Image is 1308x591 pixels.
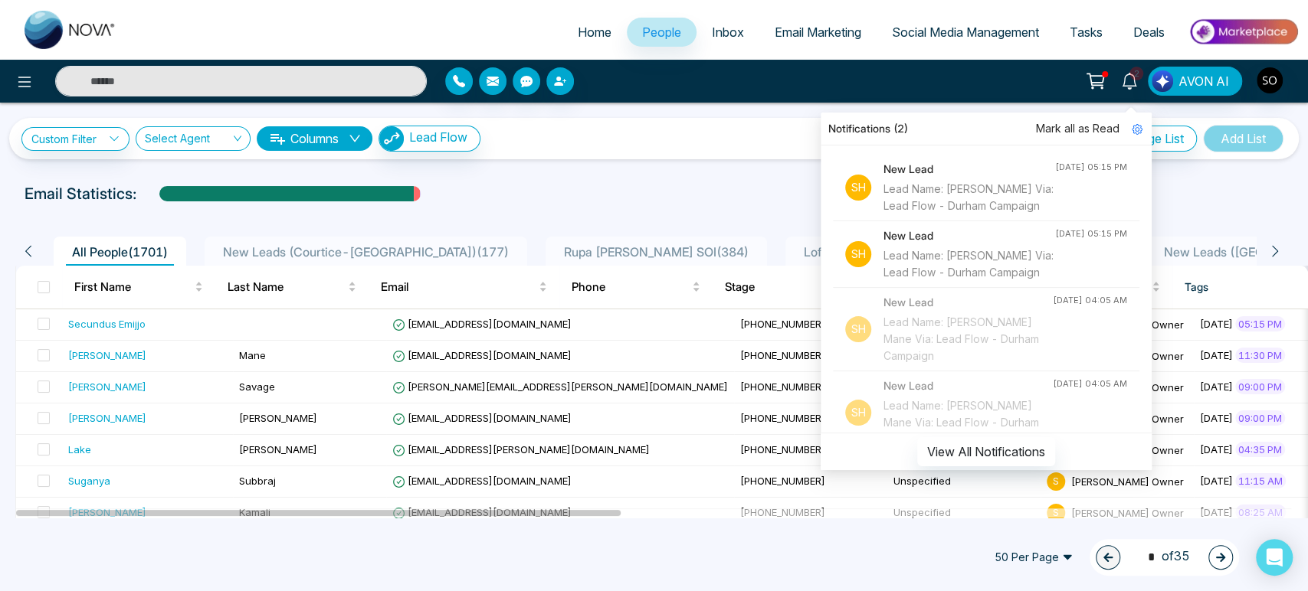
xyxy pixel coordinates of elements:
[883,377,1053,394] h4: New Lead
[559,266,713,309] th: Phone
[845,400,871,426] p: Sh
[217,244,515,260] span: New Leads (Courtice-[GEOGRAPHIC_DATA]) ( 177 )
[740,380,825,393] span: [PHONE_NUMBER]
[68,473,110,488] div: Suganya
[1235,504,1286,520] span: 08:25 AM
[1071,506,1184,518] span: [PERSON_NAME] Owner
[883,181,1055,214] div: Lead Name: [PERSON_NAME] Via: Lead Flow - Durham Campaign
[392,443,650,455] span: [EMAIL_ADDRESS][PERSON_NAME][DOMAIN_NAME]
[1139,547,1190,567] span: of 35
[1200,412,1233,424] span: [DATE]
[1152,70,1173,92] img: Lead Flow
[1235,442,1285,457] span: 04:35 PM
[1179,72,1229,90] span: AVON AI
[883,161,1055,178] h4: New Lead
[68,379,146,394] div: [PERSON_NAME]
[228,278,345,296] span: Last Name
[379,126,480,152] button: Lead Flow
[1200,506,1233,518] span: [DATE]
[68,348,146,363] div: [PERSON_NAME]
[1047,472,1065,491] span: S
[883,247,1055,281] div: Lead Name: [PERSON_NAME] Via: Lead Flow - Durham Campaign
[409,129,467,145] span: Lead Flow
[917,444,1055,457] a: View All Notifications
[239,380,275,393] span: Savage
[1133,24,1165,40] span: Deals
[1047,504,1065,522] span: S
[740,318,825,330] span: [PHONE_NUMBER]
[239,506,270,518] span: Kamali
[1118,18,1180,47] a: Deals
[1055,227,1127,240] div: [DATE] 05:15 PM
[257,126,372,151] button: Columnsdown
[798,244,906,260] span: Lofty Leads ( 247 )
[725,278,842,296] span: Stage
[62,266,215,309] th: First Name
[1054,18,1118,47] a: Tasks
[25,11,116,49] img: Nova CRM Logo
[1070,24,1103,40] span: Tasks
[392,380,728,393] span: [PERSON_NAME][EMAIL_ADDRESS][PERSON_NAME][DOMAIN_NAME]
[642,24,681,40] span: People
[1053,377,1127,390] div: [DATE] 04:05 AM
[558,244,755,260] span: Rupa [PERSON_NAME] SOI ( 384 )
[887,498,1041,529] td: Unspecified
[1200,349,1233,361] span: [DATE]
[1200,318,1233,330] span: [DATE]
[759,18,877,47] a: Email Marketing
[1257,67,1283,93] img: User Avatar
[381,278,536,296] span: Email
[887,466,1041,498] td: Unspecified
[392,318,572,330] span: [EMAIL_ADDRESS][DOMAIN_NAME]
[740,443,825,455] span: [PHONE_NUMBER]
[1036,120,1120,137] span: Mark all as Read
[877,18,1054,47] a: Social Media Management
[369,266,559,309] th: Email
[1256,539,1293,576] div: Open Intercom Messenger
[392,412,572,424] span: [EMAIL_ADDRESS][DOMAIN_NAME]
[883,294,1053,311] h4: New Lead
[25,182,136,205] p: Email Statistics:
[21,127,129,151] a: Custom Filter
[883,314,1053,364] div: Lead Name: [PERSON_NAME] Mane Via: Lead Flow - Durham Campaign
[392,475,572,487] span: [EMAIL_ADDRESS][DOMAIN_NAME]
[1200,443,1233,455] span: [DATE]
[239,443,317,455] span: [PERSON_NAME]
[349,132,361,145] span: down
[917,437,1055,466] button: View All Notifications
[740,412,825,424] span: [PHONE_NUMBER]
[1111,67,1148,93] a: 2
[1235,316,1285,331] span: 05:15 PM
[1053,294,1127,307] div: [DATE] 04:05 AM
[1129,67,1143,80] span: 2
[392,349,572,361] span: [EMAIL_ADDRESS][DOMAIN_NAME]
[66,244,174,260] span: All People ( 1701 )
[821,113,1152,145] div: Notifications (2)
[1200,380,1233,393] span: [DATE]
[1055,161,1127,174] div: [DATE] 05:15 PM
[883,397,1053,448] div: Lead Name: [PERSON_NAME] Mane Via: Lead Flow - Durham Campaign
[984,545,1083,570] span: 50 Per Page
[892,24,1039,40] span: Social Media Management
[845,241,871,267] p: Sh
[697,18,759,47] a: Inbox
[392,506,572,518] span: [EMAIL_ADDRESS][DOMAIN_NAME]
[1235,473,1286,488] span: 11:15 AM
[713,266,866,309] th: Stage
[68,316,146,331] div: Secundus Emijjo
[68,442,91,457] div: Lake
[712,24,744,40] span: Inbox
[845,175,871,201] p: Sh
[740,349,825,361] span: [PHONE_NUMBER]
[1148,67,1242,96] button: AVON AI
[215,266,369,309] th: Last Name
[1188,15,1299,49] img: Market-place.gif
[845,316,871,342] p: Sh
[1071,475,1184,487] span: [PERSON_NAME] Owner
[372,126,480,152] a: Lead FlowLead Flow
[572,278,689,296] span: Phone
[1235,348,1285,363] span: 11:30 PM
[239,349,266,361] span: Mane
[740,475,825,487] span: [PHONE_NUMBER]
[239,475,276,487] span: Subbraj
